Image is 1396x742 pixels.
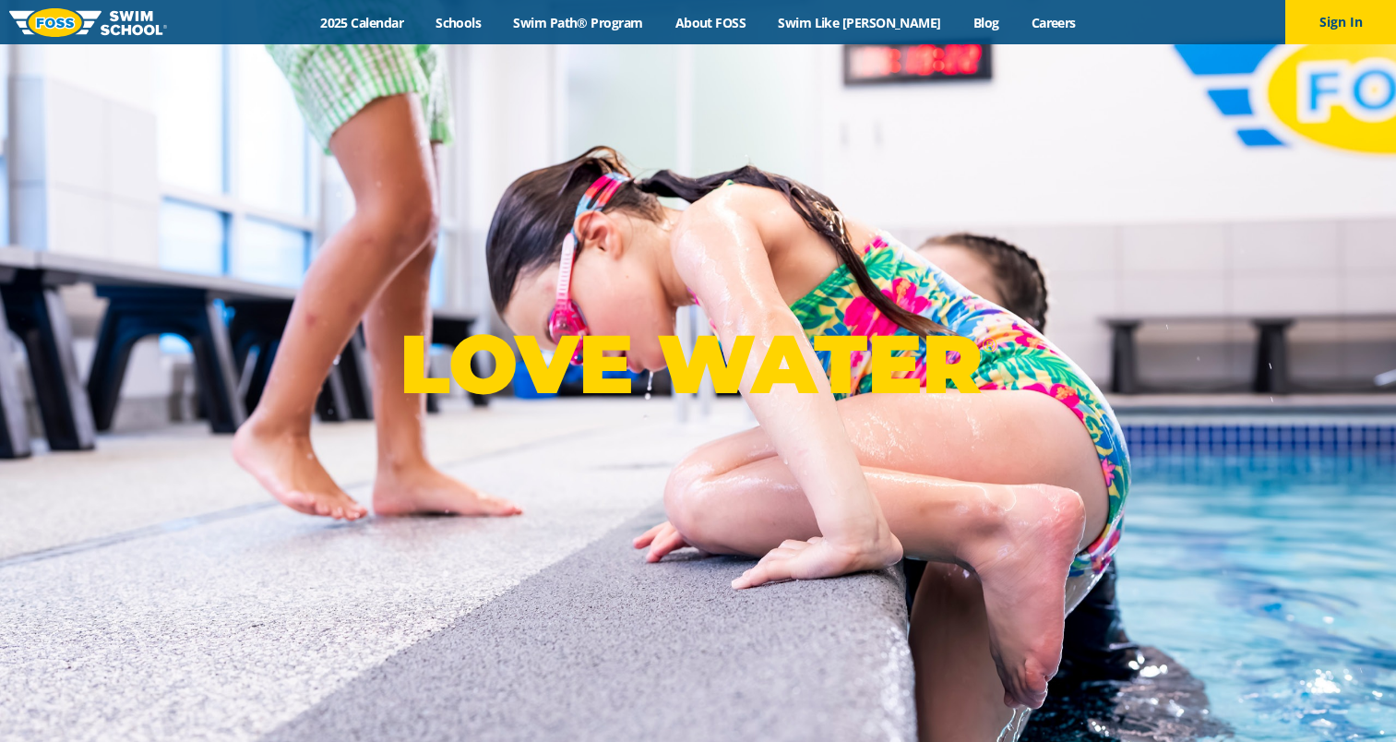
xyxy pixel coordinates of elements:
[400,315,996,413] p: LOVE WATER
[659,14,762,31] a: About FOSS
[304,14,420,31] a: 2025 Calendar
[9,8,167,37] img: FOSS Swim School Logo
[420,14,497,31] a: Schools
[762,14,958,31] a: Swim Like [PERSON_NAME]
[957,14,1015,31] a: Blog
[1015,14,1092,31] a: Careers
[982,333,996,356] sup: ®
[497,14,659,31] a: Swim Path® Program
